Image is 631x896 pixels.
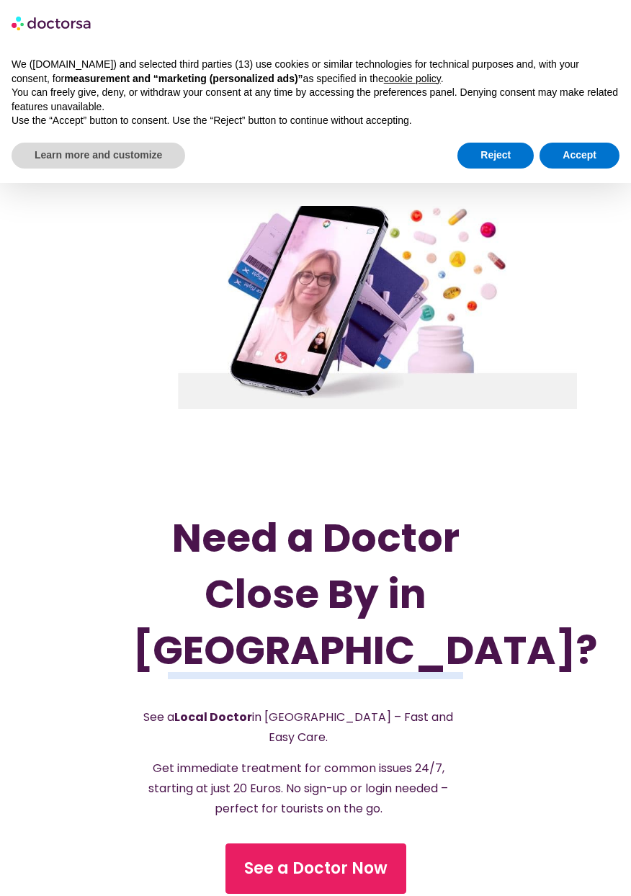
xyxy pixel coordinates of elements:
[12,114,619,128] p: Use the “Accept” button to consent. Use the “Reject” button to continue without accepting.
[540,143,619,169] button: Accept
[457,143,534,169] button: Reject
[12,12,92,35] img: logo
[384,73,441,84] a: cookie policy
[174,709,252,725] strong: Local Doctor
[12,58,619,86] p: We ([DOMAIN_NAME]) and selected third parties (13) use cookies or similar technologies for techni...
[148,760,448,817] span: Get immediate treatment for common issues 24/7, starting at just 20 Euros. No sign-up or login ne...
[12,143,185,169] button: Learn more and customize
[143,709,453,745] span: See a in [GEOGRAPHIC_DATA] – Fast and Easy Care.
[244,857,388,880] span: See a Doctor Now
[133,510,498,678] h1: Need a Doctor Close By in [GEOGRAPHIC_DATA]?
[12,86,619,114] p: You can freely give, deny, or withdraw your consent at any time by accessing the preferences pane...
[64,73,303,84] strong: measurement and “marketing (personalized ads)”
[225,843,406,894] a: See a Doctor Now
